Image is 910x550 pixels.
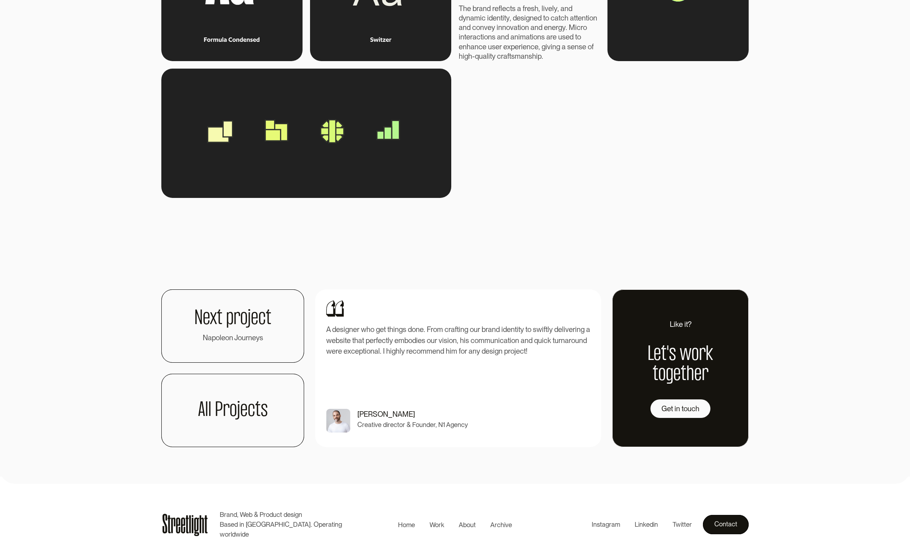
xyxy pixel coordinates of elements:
[497,52,501,61] span: c
[521,52,525,61] span: a
[492,32,495,42] span: s
[519,23,521,32] span: i
[574,13,576,23] span: t
[466,32,470,42] span: e
[546,42,547,52] span: i
[586,13,588,23] span: t
[479,4,483,13] span: a
[506,4,510,13] span: c
[578,13,582,23] span: e
[533,32,537,42] span: o
[479,52,483,61] span: u
[464,32,466,42] span: t
[570,13,574,23] span: a
[497,23,498,32] span: i
[463,13,466,23] span: y
[492,4,495,13] span: r
[525,4,527,13] span: r
[482,13,486,23] span: c
[220,520,355,539] p: Based in [GEOGRAPHIC_DATA]. Operating worldwide
[627,518,665,531] a: Linkedin
[459,520,476,530] div: About
[530,13,534,23] span: n
[490,520,512,530] div: Archive
[512,4,516,13] span: s
[523,4,525,13] span: f
[558,32,562,42] span: u
[459,52,463,61] span: h
[592,520,620,529] div: Instagram
[592,42,594,52] span: f
[488,52,490,61] span: i
[537,32,541,42] span: n
[552,42,556,52] span: n
[484,32,488,42] span: o
[569,23,575,32] span: M
[530,32,532,42] span: t
[463,52,464,61] span: i
[527,42,531,52] span: n
[510,32,514,42] span: a
[538,23,542,32] span: d
[499,42,502,52] span: r
[562,32,566,42] span: s
[665,518,699,531] a: Twitter
[488,23,491,32] span: e
[473,4,476,13] span: b
[470,13,474,23] span: a
[532,32,533,42] span: i
[326,409,350,433] img: Anis Kadis
[194,309,271,329] h1: Next project
[575,42,579,52] span: n
[492,52,495,61] span: y
[472,23,476,32] span: c
[543,4,545,13] span: i
[478,42,482,52] span: c
[503,52,507,61] span: a
[556,23,558,32] span: r
[509,52,511,61] span: t
[459,42,463,52] span: e
[552,4,554,13] span: l
[487,52,488,61] span: l
[398,520,415,530] div: Home
[545,13,549,23] span: o
[538,52,542,61] span: p
[475,52,479,61] span: q
[476,23,480,32] span: o
[577,32,581,42] span: o
[463,4,467,13] span: h
[526,32,530,42] span: a
[498,23,502,32] span: n
[220,510,355,520] p: Brand, Web & Product design
[517,4,521,13] span: a
[523,42,527,52] span: e
[466,13,470,23] span: n
[536,52,538,61] span: i
[483,4,487,13] span: n
[521,13,524,23] span: s
[514,23,518,32] span: a
[515,42,519,52] span: e
[575,32,577,42] span: t
[484,23,488,32] span: v
[566,23,567,32] span: .
[326,324,590,357] p: A designer who get things done. From crafting our brand identity to swiftly delivering a website ...
[511,52,515,61] span: s
[525,23,529,32] span: n
[502,23,506,32] span: n
[588,42,592,52] span: o
[531,42,534,52] span: c
[161,374,304,447] a: All Projects
[557,4,559,13] span: ,
[551,13,555,23] span: c
[554,4,557,13] span: y
[495,42,499,52] span: e
[547,42,551,52] span: v
[476,32,480,42] span: c
[357,420,468,430] p: Creative director & Founder, N1 Agency
[483,518,519,531] a: Archive
[460,32,464,42] span: n
[510,23,514,32] span: v
[502,4,506,13] span: e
